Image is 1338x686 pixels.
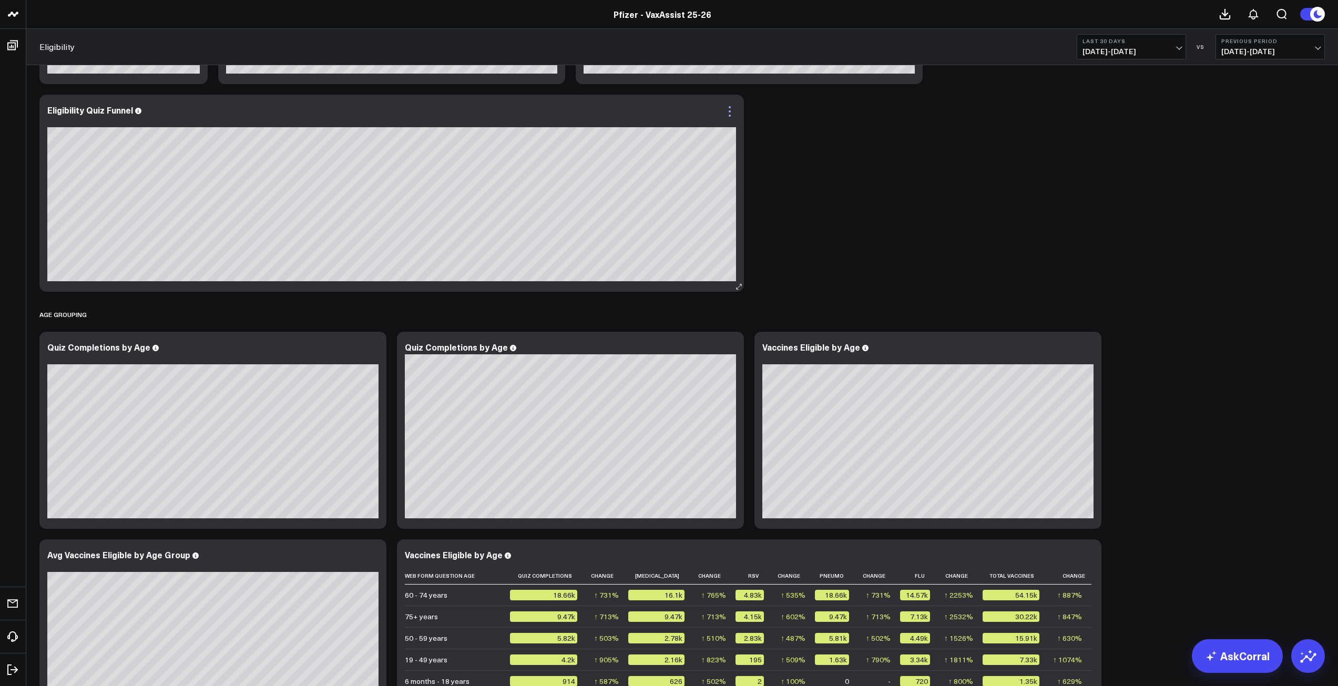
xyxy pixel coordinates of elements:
th: Web Form Question Age [405,567,510,585]
div: ↑ 2532% [944,611,973,622]
th: Change [1049,567,1091,585]
th: Change [773,567,815,585]
a: Eligibility [39,41,75,53]
div: Avg Vaccines Eligible by Age Group [47,549,190,560]
div: 4.15k [736,611,764,622]
div: 4.83k [736,590,764,600]
th: Change [859,567,900,585]
div: ↑ 887% [1057,590,1082,600]
div: 19 - 49 years [405,654,447,665]
div: 18.66k [815,590,849,600]
div: ↑ 503% [594,633,619,643]
div: ↑ 502% [866,633,891,643]
div: 54.15k [983,590,1039,600]
div: Quiz Completions by Age [405,341,508,353]
div: 195 [736,654,764,665]
b: Previous Period [1221,38,1319,44]
div: ↑ 630% [1057,633,1082,643]
th: Pneumo [815,567,858,585]
div: ↑ 731% [866,590,891,600]
a: Pfizer - VaxAssist 25-26 [614,8,711,20]
div: 4.49k [900,633,931,643]
th: Total Vaccines [983,567,1049,585]
th: Change [587,567,628,585]
div: 16.1k [628,590,685,600]
div: 5.82k [510,633,577,643]
b: Last 30 Days [1082,38,1180,44]
div: 9.47k [510,611,577,622]
div: 9.47k [628,611,685,622]
div: Vaccines Eligible by Age [405,549,503,560]
span: [DATE] - [DATE] [1221,47,1319,56]
button: Previous Period[DATE]-[DATE] [1216,34,1325,59]
div: 2.83k [736,633,764,643]
div: ↑ 847% [1057,611,1082,622]
div: ↑ 765% [701,590,726,600]
div: ↑ 731% [594,590,619,600]
div: 7.33k [983,654,1039,665]
div: Quiz Completions by Age [47,341,150,353]
div: 2.78k [628,633,685,643]
div: 14.57k [900,590,931,600]
div: Eligibility Quiz Funnel [47,104,133,116]
div: 50 - 59 years [405,633,447,643]
th: Rsv [736,567,773,585]
div: ↑ 1811% [944,654,973,665]
div: 7.13k [900,611,931,622]
div: ↑ 790% [866,654,891,665]
div: 75+ years [405,611,438,622]
th: Change [694,567,736,585]
div: 15.91k [983,633,1039,643]
div: ↑ 713% [594,611,619,622]
div: ↑ 487% [781,633,805,643]
div: 18.66k [510,590,577,600]
div: ↑ 713% [866,611,891,622]
div: ↑ 2253% [944,590,973,600]
div: Age Grouping [39,302,87,326]
div: ↑ 509% [781,654,805,665]
div: Vaccines Eligible by Age [762,341,860,353]
th: Quiz Completions [510,567,587,585]
div: ↑ 1074% [1053,654,1082,665]
div: ↑ 510% [701,633,726,643]
div: ↑ 905% [594,654,619,665]
div: 3.34k [900,654,931,665]
div: 60 - 74 years [405,590,447,600]
a: AskCorral [1192,639,1283,673]
div: ↑ 823% [701,654,726,665]
div: 4.2k [510,654,577,665]
div: ↑ 602% [781,611,805,622]
span: [DATE] - [DATE] [1082,47,1180,56]
div: ↑ 1526% [944,633,973,643]
th: Flu [900,567,940,585]
div: 30.22k [983,611,1039,622]
th: [MEDICAL_DATA] [628,567,694,585]
div: 2.16k [628,654,685,665]
div: 9.47k [815,611,849,622]
div: 1.63k [815,654,849,665]
div: VS [1191,44,1210,50]
button: Last 30 Days[DATE]-[DATE] [1077,34,1186,59]
div: 5.81k [815,633,849,643]
div: ↑ 713% [701,611,726,622]
th: Change [939,567,982,585]
div: ↑ 535% [781,590,805,600]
